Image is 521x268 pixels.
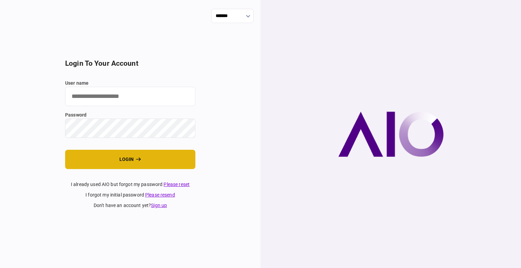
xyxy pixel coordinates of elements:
[151,203,167,208] a: Sign up
[65,87,195,106] input: user name
[163,182,190,187] a: Please reset
[65,119,195,138] input: password
[65,111,195,119] label: password
[65,191,195,199] div: I forgot my initial password
[145,192,175,198] a: Please resend
[65,202,195,209] div: don't have an account yet ?
[65,150,195,169] button: login
[211,9,254,23] input: show language options
[338,111,444,157] img: AIO company logo
[65,80,195,87] label: user name
[65,59,195,68] h2: login to your account
[65,181,195,188] div: I already used AIO but forgot my password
